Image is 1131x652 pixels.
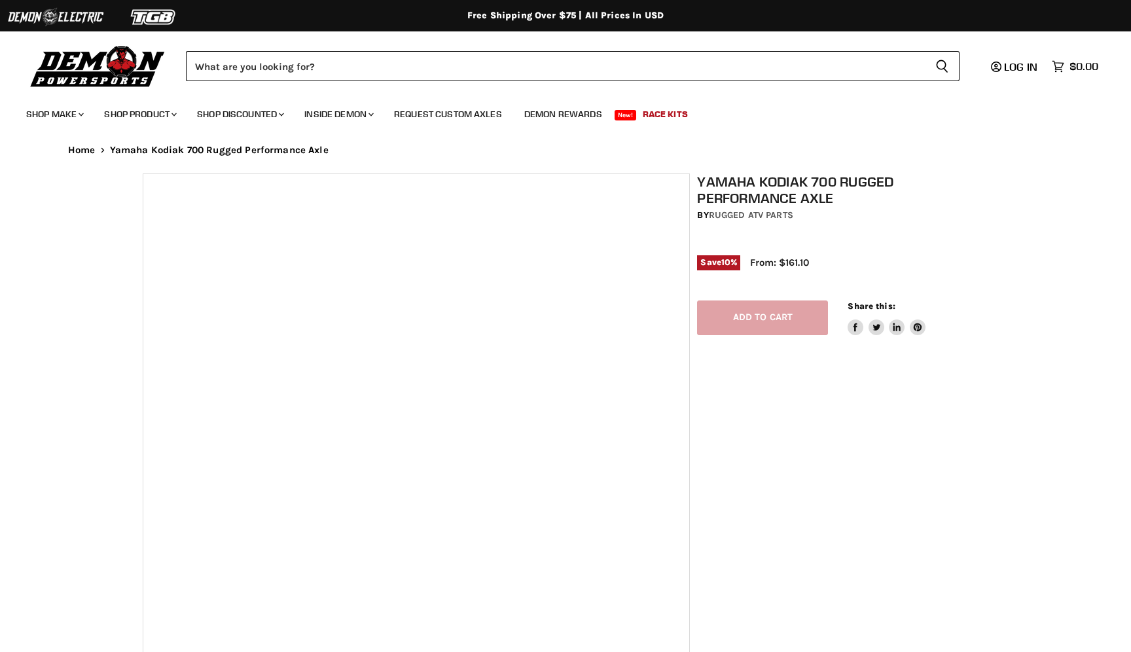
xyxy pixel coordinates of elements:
a: Inside Demon [295,101,382,128]
a: Shop Discounted [187,101,292,128]
aside: Share this: [848,300,925,335]
form: Product [186,51,960,81]
ul: Main menu [16,96,1095,128]
nav: Breadcrumbs [42,145,1089,156]
a: Shop Make [16,101,92,128]
h1: Yamaha Kodiak 700 Rugged Performance Axle [697,173,996,206]
input: Search [186,51,925,81]
span: $0.00 [1069,60,1098,73]
a: Shop Product [94,101,185,128]
a: $0.00 [1045,57,1105,76]
a: Request Custom Axles [384,101,512,128]
span: Yamaha Kodiak 700 Rugged Performance Axle [110,145,329,156]
img: TGB Logo 2 [105,5,203,29]
span: 10 [721,257,730,267]
div: Free Shipping Over $75 | All Prices In USD [42,10,1089,22]
span: Save % [697,255,740,270]
a: Rugged ATV Parts [709,209,793,221]
a: Demon Rewards [514,101,612,128]
img: Demon Electric Logo 2 [7,5,105,29]
span: From: $161.10 [750,257,809,268]
span: New! [615,110,637,120]
img: Demon Powersports [26,43,170,89]
a: Log in [985,61,1045,73]
a: Home [68,145,96,156]
div: by [697,208,996,223]
span: Share this: [848,301,895,311]
span: Log in [1004,60,1037,73]
a: Race Kits [633,101,698,128]
button: Search [925,51,960,81]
